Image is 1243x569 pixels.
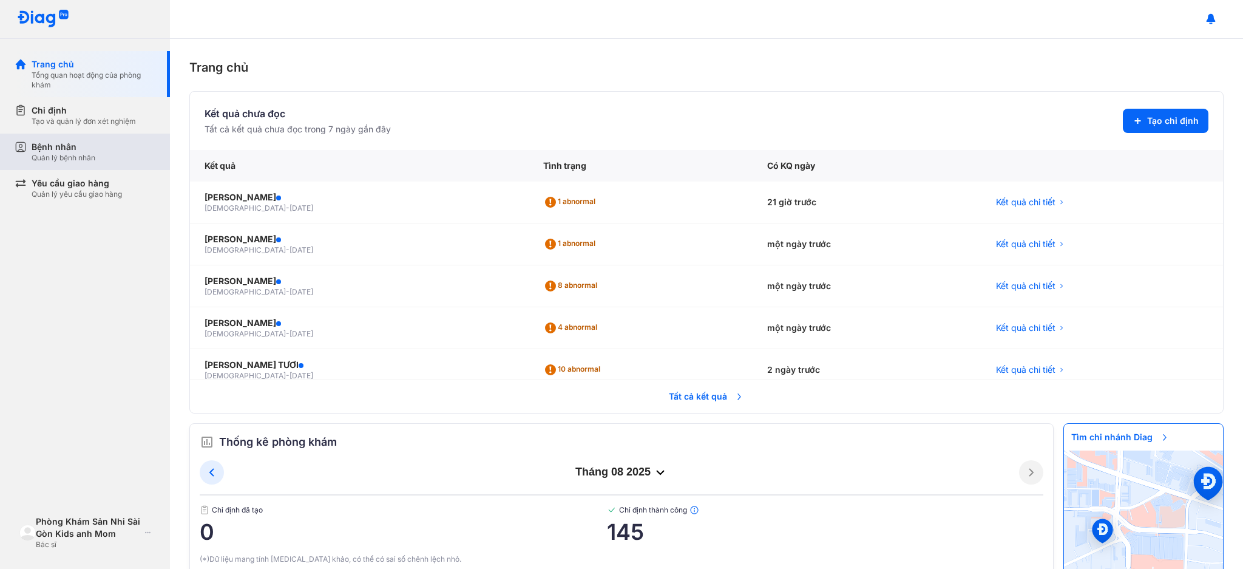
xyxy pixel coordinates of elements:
[543,276,602,296] div: 8 abnormal
[200,435,214,449] img: order.5a6da16c.svg
[286,245,290,254] span: -
[286,287,290,296] span: -
[607,505,1043,515] span: Chỉ định thành công
[200,520,607,544] span: 0
[996,364,1055,376] span: Kết quả chi tiết
[200,505,607,515] span: Chỉ định đã tạo
[205,233,514,245] div: [PERSON_NAME]
[32,104,136,117] div: Chỉ định
[753,349,981,391] div: 2 ngày trước
[996,196,1055,208] span: Kết quả chi tiết
[290,203,313,213] span: [DATE]
[205,203,286,213] span: [DEMOGRAPHIC_DATA]
[543,234,600,254] div: 1 abnormal
[753,307,981,349] div: một ngày trước
[529,150,753,182] div: Tình trạng
[190,150,529,182] div: Kết quả
[290,329,313,338] span: [DATE]
[32,153,95,163] div: Quản lý bệnh nhân
[205,123,391,135] div: Tất cả kết quả chưa đọc trong 7 ngày gần đây
[36,540,140,550] div: Bác sĩ
[32,70,155,90] div: Tổng quan hoạt động của phòng khám
[290,245,313,254] span: [DATE]
[205,317,514,329] div: [PERSON_NAME]
[1123,109,1208,133] button: Tạo chỉ định
[543,193,600,212] div: 1 abnormal
[996,322,1055,334] span: Kết quả chi tiết
[224,465,1019,480] div: tháng 08 2025
[205,329,286,338] span: [DEMOGRAPHIC_DATA]
[32,58,155,70] div: Trang chủ
[607,520,1043,544] span: 145
[290,287,313,296] span: [DATE]
[286,329,290,338] span: -
[753,223,981,265] div: một ngày trước
[32,117,136,126] div: Tạo và quản lý đơn xét nghiệm
[205,106,391,121] div: Kết quả chưa đọc
[205,245,286,254] span: [DEMOGRAPHIC_DATA]
[996,280,1055,292] span: Kết quả chi tiết
[200,505,209,515] img: document.50c4cfd0.svg
[662,383,751,410] span: Tất cả kết quả
[689,505,699,515] img: info.7e716105.svg
[543,318,602,338] div: 4 abnormal
[543,360,605,380] div: 10 abnormal
[290,371,313,380] span: [DATE]
[205,275,514,287] div: [PERSON_NAME]
[32,177,122,189] div: Yêu cầu giao hàng
[36,516,140,540] div: Phòng Khám Sản Nhi Sài Gòn Kids anh Mom
[205,371,286,380] span: [DEMOGRAPHIC_DATA]
[19,525,36,541] img: logo
[17,10,69,29] img: logo
[200,554,1043,565] div: (*)Dữ liệu mang tính [MEDICAL_DATA] khảo, có thể có sai số chênh lệch nhỏ.
[205,191,514,203] div: [PERSON_NAME]
[219,434,337,451] span: Thống kê phòng khám
[753,182,981,223] div: 21 giờ trước
[607,505,617,515] img: checked-green.01cc79e0.svg
[286,203,290,213] span: -
[1064,424,1177,451] span: Tìm chi nhánh Diag
[32,141,95,153] div: Bệnh nhân
[1147,115,1199,127] span: Tạo chỉ định
[753,265,981,307] div: một ngày trước
[286,371,290,380] span: -
[205,287,286,296] span: [DEMOGRAPHIC_DATA]
[189,58,1224,77] div: Trang chủ
[753,150,981,182] div: Có KQ ngày
[996,238,1055,250] span: Kết quả chi tiết
[32,189,122,199] div: Quản lý yêu cầu giao hàng
[205,359,514,371] div: [PERSON_NAME] TƯƠI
